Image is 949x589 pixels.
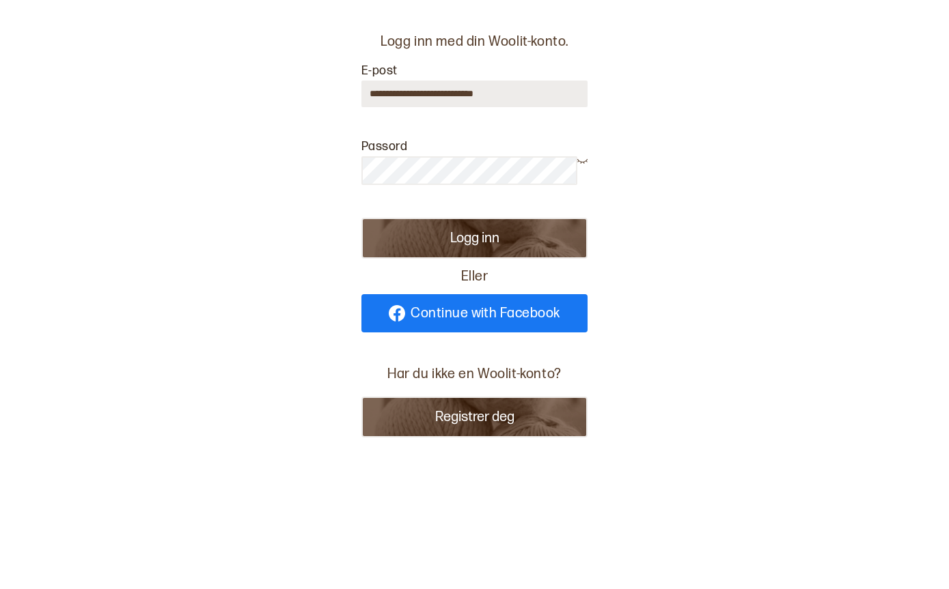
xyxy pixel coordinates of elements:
[456,264,493,289] span: Eller
[382,360,567,388] p: Har du ikke en Woolit-konto?
[361,218,588,259] button: Logg inn
[361,33,588,51] p: Logg inn med din Woolit-konto.
[411,306,560,320] span: Continue with Facebook
[361,63,398,78] label: E-post
[361,397,588,437] button: Registrer deg
[361,294,588,332] a: Continue with Facebook
[361,139,407,154] label: Passord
